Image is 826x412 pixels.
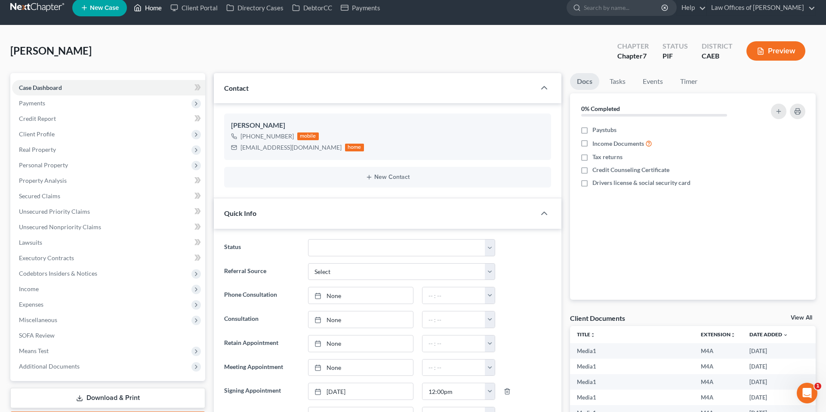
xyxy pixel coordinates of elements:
[702,41,733,51] div: District
[422,335,485,352] input: -- : --
[12,219,205,235] a: Unsecured Nonpriority Claims
[746,41,805,61] button: Preview
[570,343,694,359] td: Media1
[19,99,45,107] span: Payments
[422,287,485,304] input: -- : --
[240,143,342,152] div: [EMAIL_ADDRESS][DOMAIN_NAME]
[673,73,704,90] a: Timer
[702,51,733,61] div: CAEB
[694,343,743,359] td: M4A
[12,188,205,204] a: Secured Claims
[694,359,743,374] td: M4A
[570,390,694,405] td: Media1
[643,52,647,60] span: 7
[12,204,205,219] a: Unsecured Priority Claims
[12,250,205,266] a: Executory Contracts
[19,347,49,354] span: Means Test
[220,311,304,328] label: Consultation
[581,105,620,112] strong: 0% Completed
[308,383,413,400] a: [DATE]
[19,115,56,122] span: Credit Report
[345,144,364,151] div: home
[12,328,205,343] a: SOFA Review
[570,374,694,390] td: Media1
[592,139,644,148] span: Income Documents
[570,73,599,90] a: Docs
[590,332,595,338] i: unfold_more
[422,360,485,376] input: -- : --
[220,239,304,256] label: Status
[19,146,56,153] span: Real Property
[743,374,795,390] td: [DATE]
[592,126,616,134] span: Paystubs
[636,73,670,90] a: Events
[19,84,62,91] span: Case Dashboard
[743,359,795,374] td: [DATE]
[19,161,68,169] span: Personal Property
[19,363,80,370] span: Additional Documents
[308,311,413,328] a: None
[19,130,55,138] span: Client Profile
[231,174,544,181] button: New Contact
[603,73,632,90] a: Tasks
[617,51,649,61] div: Chapter
[730,332,736,338] i: unfold_more
[19,316,57,323] span: Miscellaneous
[592,166,669,174] span: Credit Counseling Certificate
[10,388,205,408] a: Download & Print
[19,208,90,215] span: Unsecured Priority Claims
[592,153,623,161] span: Tax returns
[12,173,205,188] a: Property Analysis
[220,287,304,304] label: Phone Consultation
[570,359,694,374] td: Media1
[308,287,413,304] a: None
[19,177,67,184] span: Property Analysis
[308,335,413,352] a: None
[19,301,43,308] span: Expenses
[577,331,595,338] a: Titleunfold_more
[224,209,256,217] span: Quick Info
[12,111,205,126] a: Credit Report
[19,254,74,261] span: Executory Contracts
[743,390,795,405] td: [DATE]
[663,41,688,51] div: Status
[743,343,795,359] td: [DATE]
[220,383,304,400] label: Signing Appointment
[797,383,817,403] iframe: Intercom live chat
[783,332,788,338] i: expand_more
[19,239,42,246] span: Lawsuits
[19,285,39,292] span: Income
[422,383,485,400] input: -- : --
[617,41,649,51] div: Chapter
[12,80,205,95] a: Case Dashboard
[240,132,294,141] div: [PHONE_NUMBER]
[570,314,625,323] div: Client Documents
[701,331,736,338] a: Extensionunfold_more
[749,331,788,338] a: Date Added expand_more
[10,44,92,57] span: [PERSON_NAME]
[814,383,821,390] span: 1
[231,120,544,131] div: [PERSON_NAME]
[220,335,304,352] label: Retain Appointment
[694,390,743,405] td: M4A
[220,359,304,376] label: Meeting Appointment
[297,132,319,140] div: mobile
[224,84,249,92] span: Contact
[12,235,205,250] a: Lawsuits
[308,360,413,376] a: None
[19,192,60,200] span: Secured Claims
[694,374,743,390] td: M4A
[19,223,101,231] span: Unsecured Nonpriority Claims
[19,332,55,339] span: SOFA Review
[90,5,119,11] span: New Case
[663,51,688,61] div: PIF
[592,178,690,187] span: Drivers license & social security card
[19,270,97,277] span: Codebtors Insiders & Notices
[422,311,485,328] input: -- : --
[791,315,812,321] a: View All
[220,263,304,280] label: Referral Source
